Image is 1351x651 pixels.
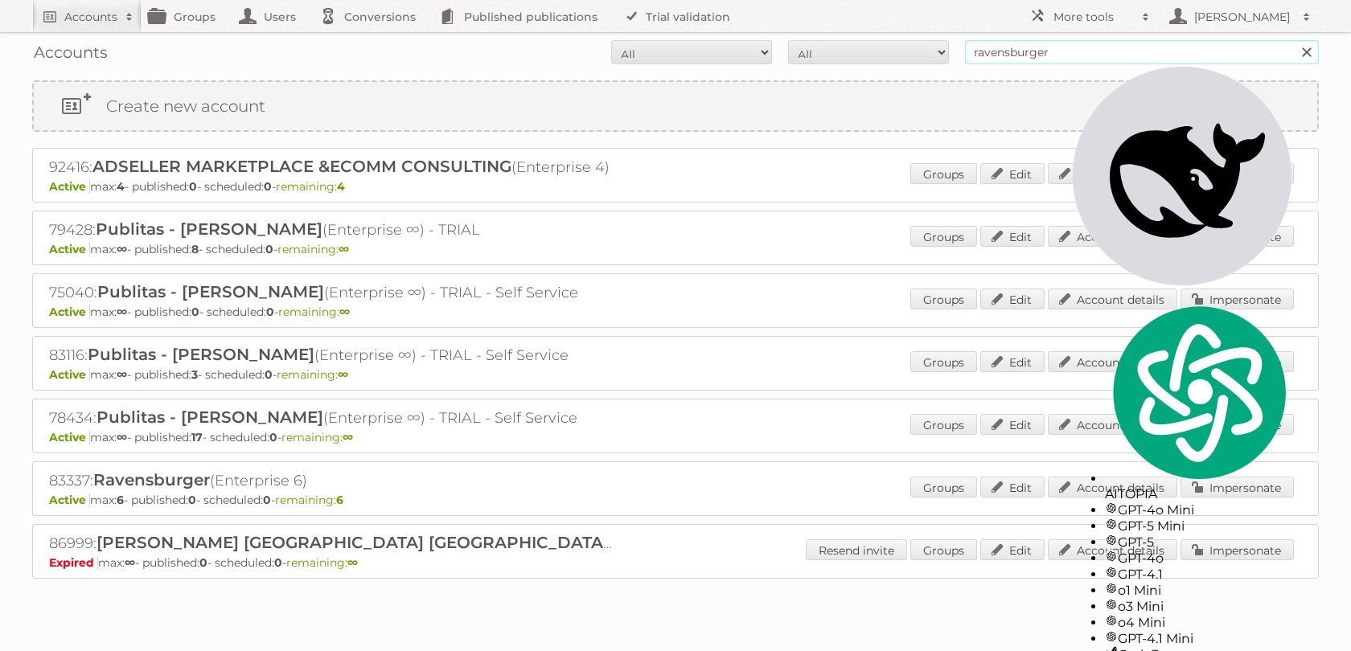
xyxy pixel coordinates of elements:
[117,367,127,382] strong: ∞
[117,430,127,444] strong: ∞
[49,493,90,507] span: Active
[34,82,1317,130] a: Create new account
[93,470,210,489] span: Ravensburger
[1048,414,1177,435] a: Account details
[343,430,353,444] strong: ∞
[191,430,203,444] strong: 17
[269,430,277,444] strong: 0
[1053,9,1134,25] h2: More tools
[1048,289,1177,309] a: Account details
[1105,630,1118,643] img: gpt-black.svg
[49,305,1302,319] p: max: - published: - scheduled: -
[980,351,1045,372] a: Edit
[49,555,1302,570] p: max: - published: - scheduled: -
[117,493,124,507] strong: 6
[49,555,98,570] span: Expired
[286,555,358,570] span: remaining:
[910,226,977,247] a: Groups
[275,493,343,507] span: remaining:
[1105,518,1291,534] div: GPT-5 Mini
[1048,477,1177,497] a: Account details
[1105,582,1291,598] div: o1 Mini
[347,555,358,570] strong: ∞
[336,493,343,507] strong: 6
[910,477,977,497] a: Groups
[910,414,977,435] a: Groups
[49,179,1302,194] p: max: - published: - scheduled: -
[980,477,1045,497] a: Edit
[277,242,349,256] span: remaining:
[910,539,977,560] a: Groups
[277,367,348,382] span: remaining:
[49,493,1302,507] p: max: - published: - scheduled: -
[339,242,349,256] strong: ∞
[276,179,345,194] span: remaining:
[125,555,135,570] strong: ∞
[266,305,274,319] strong: 0
[281,430,353,444] span: remaining:
[188,493,196,507] strong: 0
[49,367,1302,382] p: max: - published: - scheduled: -
[191,242,199,256] strong: 8
[96,219,322,239] span: Publitas - [PERSON_NAME]
[1105,598,1118,611] img: gpt-black.svg
[1105,550,1118,563] img: gpt-black.svg
[338,367,348,382] strong: ∞
[1048,351,1177,372] a: Account details
[97,282,324,301] span: Publitas - [PERSON_NAME]
[1105,566,1118,579] img: gpt-black.svg
[117,242,127,256] strong: ∞
[980,414,1045,435] a: Edit
[64,9,117,25] h2: Accounts
[1048,226,1177,247] a: Account details
[49,179,90,194] span: Active
[49,533,612,554] h2: 86999: (Bronze ∞) - TRIAL - Self Service
[117,179,125,194] strong: 4
[49,242,90,256] span: Active
[191,367,198,382] strong: 3
[96,533,612,552] span: [PERSON_NAME] [GEOGRAPHIC_DATA] [GEOGRAPHIC_DATA]
[88,345,314,364] span: Publitas - [PERSON_NAME]
[264,179,272,194] strong: 0
[1105,301,1291,502] div: AITOPIA
[49,282,612,303] h2: 75040: (Enterprise ∞) - TRIAL - Self Service
[278,305,350,319] span: remaining:
[117,305,127,319] strong: ∞
[1105,518,1118,530] img: gpt-black.svg
[910,351,977,372] a: Groups
[1105,550,1291,566] div: GPT-4o
[199,555,207,570] strong: 0
[806,539,907,560] a: Resend invite
[191,305,199,319] strong: 0
[1073,67,1291,285] img: deepseek-r1.svg
[49,367,90,382] span: Active
[980,163,1045,184] a: Edit
[910,289,977,309] a: Groups
[1105,566,1291,582] div: GPT-4.1
[1105,614,1118,627] img: gpt-black.svg
[1105,630,1291,646] div: GPT-4.1 Mini
[96,407,323,427] span: Publitas - [PERSON_NAME]
[49,430,90,444] span: Active
[274,555,282,570] strong: 0
[92,157,511,176] span: ADSELLER MARKETPLACE &ECOMM CONSULTING
[49,407,612,428] h2: 78434: (Enterprise ∞) - TRIAL - Self Service
[49,305,90,319] span: Active
[49,430,1302,444] p: max: - published: - scheduled: -
[1105,534,1118,547] img: gpt-black.svg
[1105,502,1118,514] img: gpt-black.svg
[1105,502,1291,518] div: GPT-4o Mini
[49,219,612,240] h2: 79428: (Enterprise ∞) - TRIAL
[49,242,1302,256] p: max: - published: - scheduled: -
[1105,598,1291,614] div: o3 Mini
[189,179,197,194] strong: 0
[263,493,271,507] strong: 0
[265,242,273,256] strong: 0
[49,345,612,366] h2: 83116: (Enterprise ∞) - TRIAL - Self Service
[980,289,1045,309] a: Edit
[49,470,612,491] h2: 83337: (Enterprise 6)
[980,226,1045,247] a: Edit
[1048,163,1177,184] a: Account details
[337,179,345,194] strong: 4
[1190,9,1295,25] h2: [PERSON_NAME]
